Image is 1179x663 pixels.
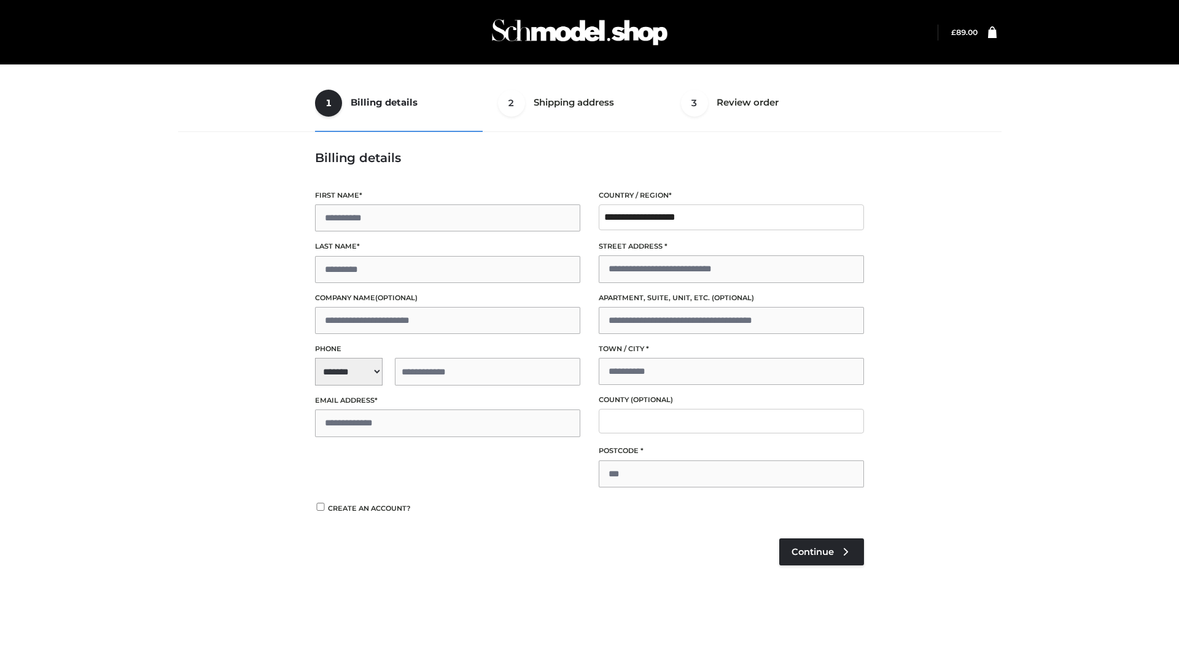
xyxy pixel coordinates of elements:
[779,538,864,565] a: Continue
[315,150,864,165] h3: Billing details
[315,292,580,304] label: Company name
[599,445,864,457] label: Postcode
[599,343,864,355] label: Town / City
[315,503,326,511] input: Create an account?
[599,190,864,201] label: Country / Region
[315,241,580,252] label: Last name
[951,28,978,37] a: £89.00
[631,395,673,404] span: (optional)
[599,292,864,304] label: Apartment, suite, unit, etc.
[315,190,580,201] label: First name
[488,8,672,56] img: Schmodel Admin 964
[792,546,834,557] span: Continue
[375,293,418,302] span: (optional)
[315,395,580,406] label: Email address
[315,343,580,355] label: Phone
[599,241,864,252] label: Street address
[951,28,978,37] bdi: 89.00
[328,504,411,513] span: Create an account?
[951,28,956,37] span: £
[599,394,864,406] label: County
[712,293,754,302] span: (optional)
